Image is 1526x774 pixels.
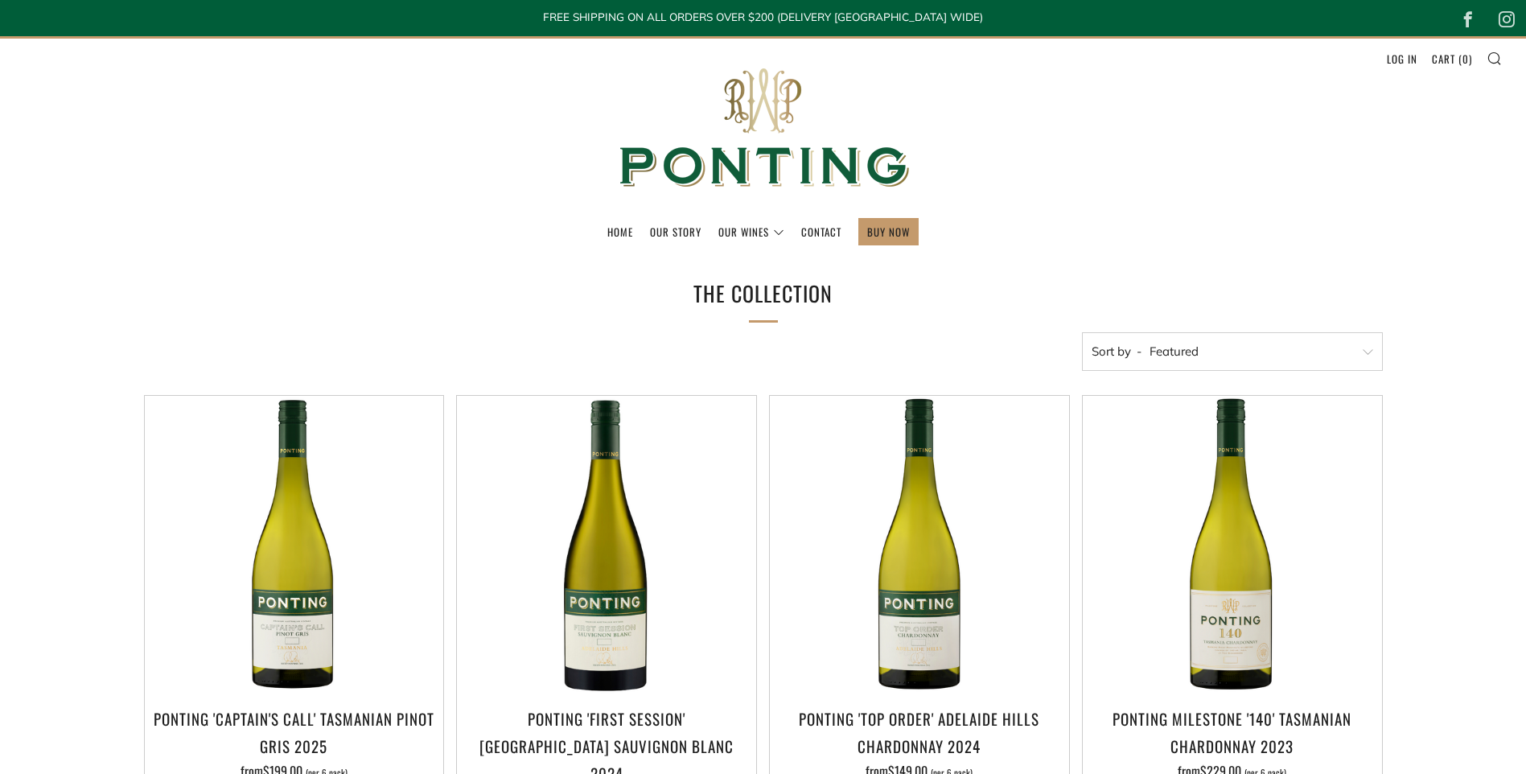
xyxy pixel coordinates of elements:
[522,275,1005,313] h1: The Collection
[650,219,701,245] a: Our Story
[1432,46,1472,72] a: Cart (0)
[1091,705,1374,760] h3: Ponting Milestone '140' Tasmanian Chardonnay 2023
[603,39,924,218] img: Ponting Wines
[801,219,841,245] a: Contact
[867,219,910,245] a: BUY NOW
[1387,46,1417,72] a: Log in
[718,219,784,245] a: Our Wines
[1462,51,1469,67] span: 0
[153,705,436,760] h3: Ponting 'Captain's Call' Tasmanian Pinot Gris 2025
[778,705,1061,760] h3: Ponting 'Top Order' Adelaide Hills Chardonnay 2024
[607,219,633,245] a: Home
